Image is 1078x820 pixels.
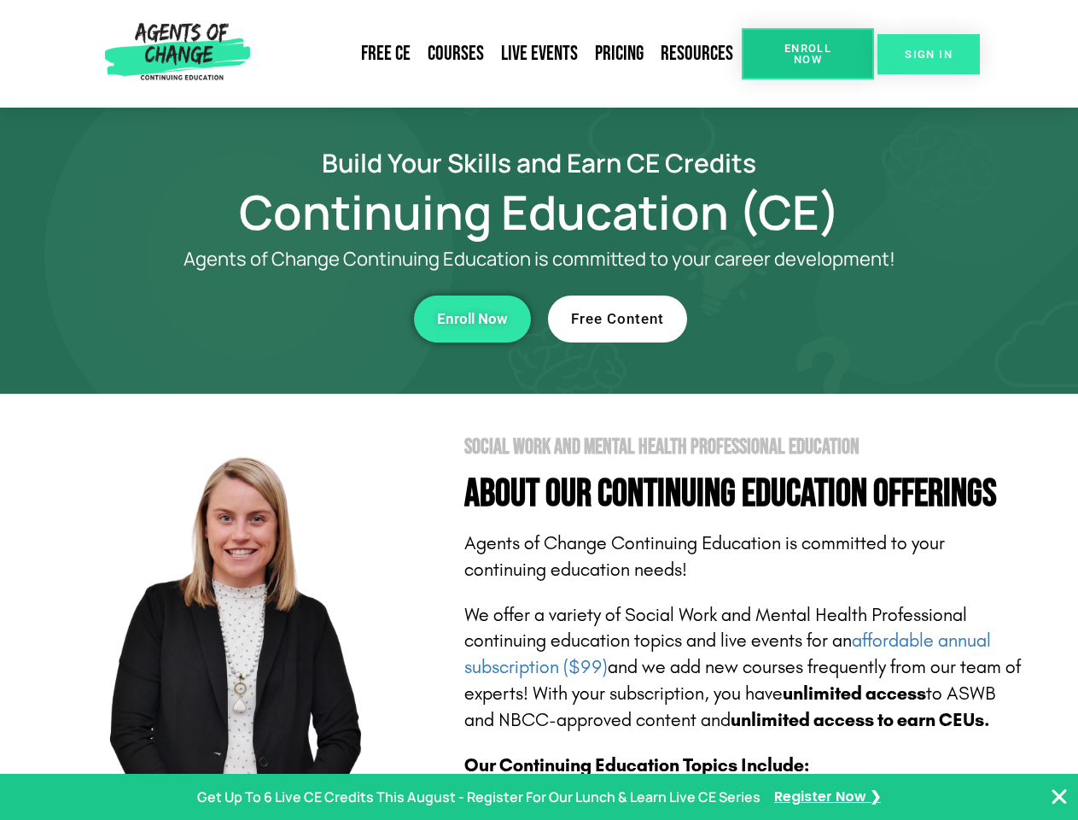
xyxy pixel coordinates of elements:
b: unlimited access [783,682,926,705]
span: SIGN IN [905,49,953,60]
span: Free Content [571,312,664,326]
span: Agents of Change Continuing Education is committed to your continuing education needs! [464,532,945,581]
nav: Menu [257,34,742,73]
a: Register Now ❯ [774,785,881,810]
a: Resources [652,34,742,73]
h2: Build Your Skills and Earn CE Credits [53,150,1026,175]
h2: Social Work and Mental Health Professional Education [464,436,1026,458]
b: Our Continuing Education Topics Include: [464,754,809,776]
a: Pricing [586,34,652,73]
a: Courses [419,34,492,73]
a: SIGN IN [877,34,980,74]
p: Get Up To 6 Live CE Credits This August - Register For Our Lunch & Learn Live CE Series [197,785,760,810]
a: Enroll Now [742,28,874,79]
h4: About Our Continuing Education Offerings [464,475,1026,513]
a: Live Events [492,34,586,73]
a: Free CE [353,34,419,73]
button: Close Banner [1049,787,1069,807]
a: Enroll Now [414,296,531,343]
span: Enroll Now [769,43,847,65]
a: Free Content [548,296,687,343]
h1: Continuing Education (CE) [53,192,1026,231]
p: We offer a variety of Social Work and Mental Health Professional continuing education topics and ... [464,602,1026,734]
b: unlimited access to earn CEUs. [731,709,990,731]
p: Agents of Change Continuing Education is committed to your career development! [121,249,958,270]
span: Enroll Now [437,312,508,326]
